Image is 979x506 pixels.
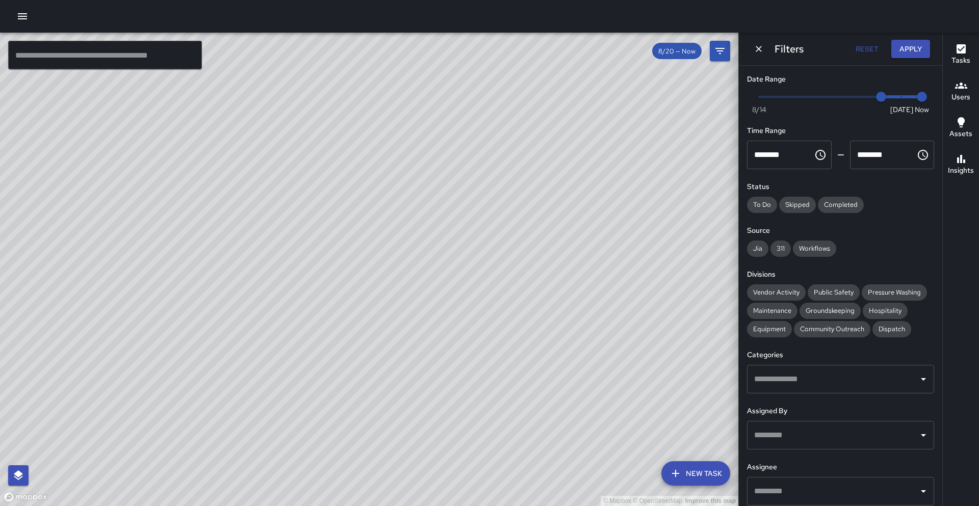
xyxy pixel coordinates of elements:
h6: Source [747,225,934,236]
h6: Divisions [747,269,934,280]
button: Open [916,484,931,498]
span: Dispatch [872,325,911,333]
div: Vendor Activity [747,284,806,301]
span: [DATE] [890,104,913,115]
span: Hospitality [863,306,908,315]
h6: Assignee [747,462,934,473]
span: 8/20 — Now [652,47,702,56]
span: Vendor Activity [747,288,806,297]
h6: Status [747,181,934,193]
span: Workflows [793,244,836,253]
span: Now [915,104,929,115]
div: Dispatch [872,321,911,337]
span: Completed [818,200,864,209]
span: 311 [770,244,791,253]
h6: Categories [747,350,934,361]
div: Equipment [747,321,792,337]
button: New Task [661,461,730,486]
div: Maintenance [747,303,797,319]
h6: Time Range [747,125,934,137]
div: To Do [747,197,777,213]
button: Users [943,73,979,110]
button: Open [916,372,931,386]
div: Jia [747,241,768,257]
span: Skipped [779,200,816,209]
div: Hospitality [863,303,908,319]
h6: Tasks [951,55,970,66]
span: Groundskeeping [800,306,861,315]
span: Maintenance [747,306,797,315]
div: Skipped [779,197,816,213]
button: Insights [943,147,979,183]
div: Completed [818,197,864,213]
div: Workflows [793,241,836,257]
button: Reset [851,40,883,59]
div: Groundskeeping [800,303,861,319]
span: Equipment [747,325,792,333]
h6: Date Range [747,74,934,85]
button: Choose time, selected time is 11:59 PM [913,145,933,165]
button: Assets [943,110,979,147]
h6: Filters [775,41,804,57]
button: Choose time, selected time is 12:00 AM [810,145,831,165]
span: Public Safety [808,288,860,297]
button: Open [916,428,931,442]
h6: Insights [948,165,974,176]
span: Community Outreach [794,325,870,333]
span: To Do [747,200,777,209]
button: Filters [710,41,730,61]
h6: Assets [949,128,972,140]
h6: Users [951,92,970,103]
div: 311 [770,241,791,257]
span: Pressure Washing [862,288,927,297]
button: Dismiss [751,41,766,57]
button: Tasks [943,37,979,73]
div: Public Safety [808,284,860,301]
button: Apply [891,40,930,59]
h6: Assigned By [747,406,934,417]
span: 8/14 [752,104,766,115]
div: Pressure Washing [862,284,927,301]
div: Community Outreach [794,321,870,337]
span: Jia [747,244,768,253]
